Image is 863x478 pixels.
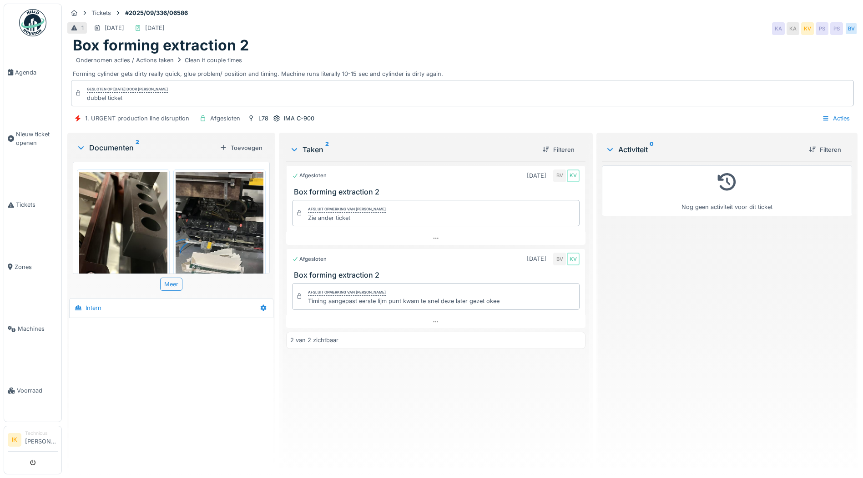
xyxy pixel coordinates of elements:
[4,41,61,103] a: Agenda
[527,254,546,263] div: [DATE]
[290,144,535,155] div: Taken
[801,22,814,35] div: KV
[216,142,266,154] div: Toevoegen
[121,9,192,17] strong: #2025/09/336/06586
[91,9,111,17] div: Tickets
[8,433,21,447] li: IK
[606,144,802,155] div: Activiteit
[292,255,327,263] div: Afgesloten
[210,114,240,123] div: Afgesloten
[292,172,327,179] div: Afgesloten
[18,324,58,333] span: Machines
[15,263,58,271] span: Zones
[830,22,843,35] div: PS
[86,304,101,312] div: Intern
[650,144,654,155] sup: 0
[308,289,386,296] div: Afsluit opmerking van [PERSON_NAME]
[4,174,61,236] a: Tickets
[76,56,242,65] div: Ondernomen acties / Actions taken Clean it couple times
[608,169,846,212] div: Nog geen activiteit voor dit ticket
[73,55,852,78] div: Forming cylinder gets dirty really quick, glue problem/ position and timing. Machine runs literal...
[81,24,84,32] div: 1
[527,171,546,180] div: [DATE]
[805,144,845,156] div: Filteren
[539,144,578,156] div: Filteren
[160,278,182,291] div: Meer
[284,114,314,123] div: IMA C-900
[290,336,338,344] div: 2 van 2 zichtbaar
[787,22,799,35] div: KA
[87,94,168,102] div: dubbel ticket
[567,169,580,182] div: KV
[136,142,139,153] sup: 2
[258,114,268,123] div: L78
[73,37,249,54] h1: Box forming extraction 2
[4,360,61,422] a: Voorraad
[308,206,386,213] div: Afsluit opmerking van [PERSON_NAME]
[553,169,566,182] div: BV
[553,253,566,265] div: BV
[105,24,124,32] div: [DATE]
[15,68,58,77] span: Agenda
[308,214,386,222] div: Zie ander ticket
[145,24,165,32] div: [DATE]
[325,144,329,155] sup: 2
[25,430,58,437] div: Technicus
[87,86,168,93] div: Gesloten op [DATE] door [PERSON_NAME]
[818,112,854,125] div: Acties
[19,9,46,36] img: Badge_color-CXgf-gQk.svg
[16,130,58,147] span: Nieuw ticket openen
[308,297,500,305] div: Timing aangepast eerste lijm punt kwam te snel deze later gezet okee
[294,271,581,279] h3: Box forming extraction 2
[25,430,58,449] li: [PERSON_NAME]
[176,172,264,328] img: 9dx9ig3zpr5ythxohmxk84z52xa1
[567,253,580,265] div: KV
[4,103,61,174] a: Nieuw ticket openen
[79,172,167,328] img: 0scxrg4byttlve8ekwg3wfsscd68
[4,236,61,298] a: Zones
[772,22,785,35] div: KA
[4,298,61,360] a: Machines
[76,142,216,153] div: Documenten
[8,430,58,452] a: IK Technicus[PERSON_NAME]
[17,386,58,395] span: Voorraad
[85,114,189,123] div: 1. URGENT production line disruption
[16,200,58,209] span: Tickets
[816,22,828,35] div: PS
[845,22,858,35] div: BV
[294,188,581,196] h3: Box forming extraction 2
